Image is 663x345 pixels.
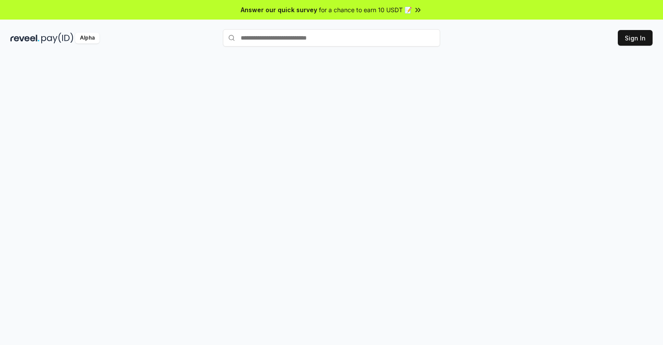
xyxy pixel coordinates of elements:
[75,33,99,44] div: Alpha
[41,33,73,44] img: pay_id
[10,33,40,44] img: reveel_dark
[618,30,653,46] button: Sign In
[319,5,412,14] span: for a chance to earn 10 USDT 📝
[241,5,317,14] span: Answer our quick survey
